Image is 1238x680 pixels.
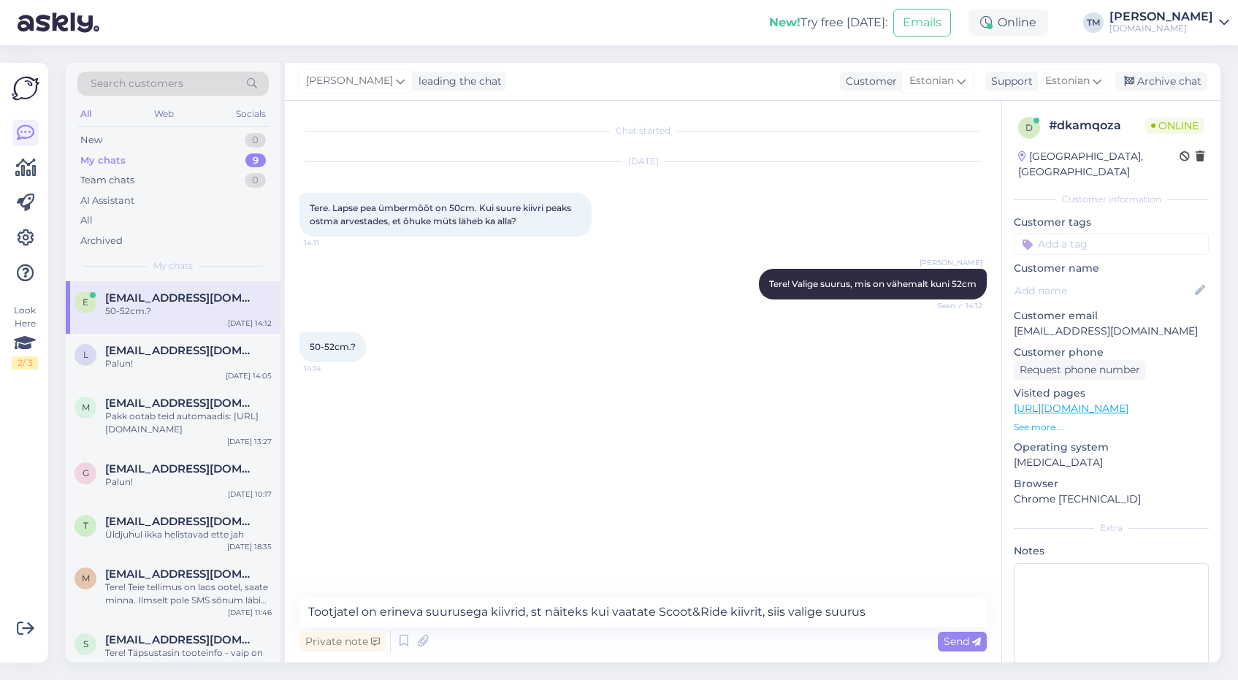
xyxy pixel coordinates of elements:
[413,74,502,89] div: leading the chat
[80,234,123,248] div: Archived
[1014,543,1209,559] p: Notes
[245,153,266,168] div: 9
[82,573,90,584] span: m
[944,635,981,648] span: Send
[1014,402,1128,415] a: [URL][DOMAIN_NAME]
[769,278,977,289] span: Tere! Valige suurus, mis on vähemalt kuni 52cm
[299,155,987,168] div: [DATE]
[310,341,356,352] span: 50-52cm.?
[105,633,257,646] span: Signe.meidla123@gmail.com
[1014,345,1209,360] p: Customer phone
[1014,492,1209,507] p: Chrome [TECHNICAL_ID]
[909,73,954,89] span: Estonian
[769,15,801,29] b: New!
[233,104,269,123] div: Socials
[80,133,102,148] div: New
[1014,421,1209,434] p: See more ...
[83,349,88,360] span: l
[82,402,90,413] span: m
[80,153,126,168] div: My chats
[1014,193,1209,206] div: Customer information
[1109,23,1213,34] div: [DOMAIN_NAME]
[299,632,386,652] div: Private note
[83,467,89,478] span: G
[77,104,94,123] div: All
[306,73,393,89] span: [PERSON_NAME]
[1115,72,1207,91] div: Archive chat
[228,489,272,500] div: [DATE] 10:17
[1014,308,1209,324] p: Customer email
[1083,12,1104,33] div: TM
[968,9,1048,36] div: Online
[310,202,573,226] span: Tere. Lapse pea ümbermõõt on 50cm. Kui suure kiivri peaks ostma arvestades, et õhuke müts läheb k...
[1014,455,1209,470] p: [MEDICAL_DATA]
[80,213,93,228] div: All
[228,318,272,329] div: [DATE] 14:12
[1014,522,1209,535] div: Extra
[304,363,359,374] span: 14:14
[893,9,951,37] button: Emails
[227,436,272,447] div: [DATE] 13:27
[299,597,987,627] textarea: Tootjatel on erineva suurusega kiivrid, st näiteks kui vaatate Scoot&Ride kiivrit, siis valige su...
[83,520,88,531] span: t
[105,462,257,475] span: Greete1999@gmail.com
[1014,233,1209,255] input: Add a tag
[83,297,88,307] span: E
[105,646,272,673] div: Tere! Täpsustasin tooteinfo - vaip on valmistatud Türgis ning sel on OEKO-[PERSON_NAME].
[920,257,982,268] span: [PERSON_NAME]
[12,356,38,370] div: 2 / 3
[1049,117,1145,134] div: # dkamqoza
[80,194,134,208] div: AI Assistant
[1014,261,1209,276] p: Customer name
[1018,149,1180,180] div: [GEOGRAPHIC_DATA], [GEOGRAPHIC_DATA]
[840,74,897,89] div: Customer
[80,173,134,188] div: Team chats
[105,357,272,370] div: Palun!
[928,300,982,311] span: Seen ✓ 14:12
[304,237,359,248] span: 14:11
[105,344,257,357] span: liina.vaab@mail.ee
[105,581,272,607] div: Tere! Teie tellimus on laos ootel, saate minna. Ilmselt pole SMS sõnum läbi tulnud. Saadan sõnumi...
[1014,440,1209,455] p: Operating system
[105,515,257,528] span: taavireigam@gmail.com
[105,568,257,581] span: mkrolova@gmail.com
[1014,360,1146,380] div: Request phone number
[83,638,88,649] span: S
[105,397,257,410] span: merlehabakuk@gmail.com
[1045,73,1090,89] span: Estonian
[105,291,257,305] span: Eerika.viksi2@gmail.com
[1025,122,1033,133] span: d
[769,14,887,31] div: Try free [DATE]:
[153,259,193,272] span: My chats
[985,74,1033,89] div: Support
[105,305,272,318] div: 50-52cm.?
[1014,386,1209,401] p: Visited pages
[245,173,266,188] div: 0
[245,133,266,148] div: 0
[1109,11,1213,23] div: [PERSON_NAME]
[1109,11,1229,34] a: [PERSON_NAME][DOMAIN_NAME]
[12,75,39,102] img: Askly Logo
[12,304,38,370] div: Look Here
[1014,215,1209,230] p: Customer tags
[1145,118,1204,134] span: Online
[228,607,272,618] div: [DATE] 11:46
[151,104,177,123] div: Web
[299,124,987,137] div: Chat started
[227,541,272,552] div: [DATE] 18:35
[226,370,272,381] div: [DATE] 14:05
[105,410,272,436] div: Pakk ootab teid automaadis: [URL][DOMAIN_NAME]
[105,528,272,541] div: Üldjuhul ikka helistavad ette jah
[1014,476,1209,492] p: Browser
[105,475,272,489] div: Palun!
[1015,283,1192,299] input: Add name
[1014,324,1209,339] p: [EMAIL_ADDRESS][DOMAIN_NAME]
[91,76,183,91] span: Search customers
